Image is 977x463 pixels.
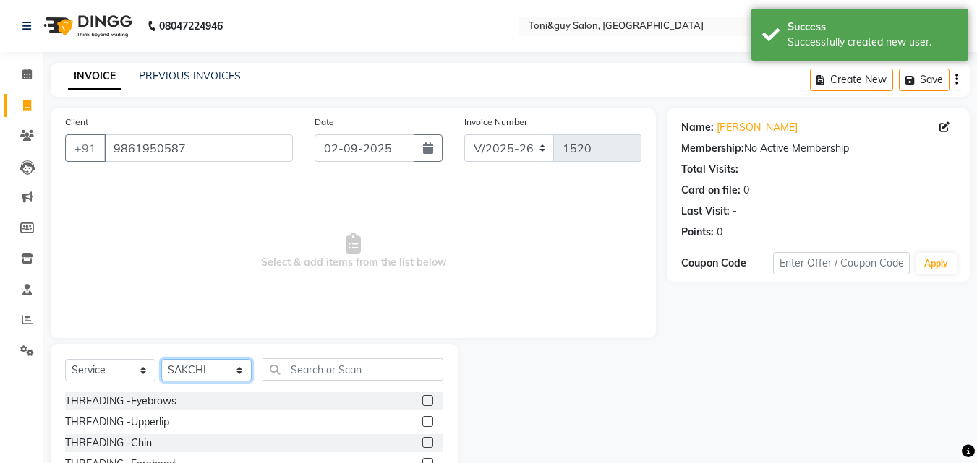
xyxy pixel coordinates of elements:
[65,179,641,324] span: Select & add items from the list below
[65,415,169,430] div: THREADING -Upperlip
[139,69,241,82] a: PREVIOUS INVOICES
[681,204,730,219] div: Last Visit:
[717,120,798,135] a: [PERSON_NAME]
[315,116,334,129] label: Date
[65,394,176,409] div: THREADING -Eyebrows
[104,134,293,162] input: Search by Name/Mobile/Email/Code
[773,252,910,274] input: Enter Offer / Coupon Code
[681,162,738,177] div: Total Visits:
[916,253,957,274] button: Apply
[65,116,88,129] label: Client
[464,116,527,129] label: Invoice Number
[65,134,106,162] button: +91
[681,256,772,271] div: Coupon Code
[263,358,443,381] input: Search or Scan
[810,69,893,91] button: Create New
[733,204,737,219] div: -
[788,35,957,50] div: Successfully created new user.
[681,183,741,198] div: Card on file:
[159,6,223,46] b: 08047224946
[681,141,744,156] div: Membership:
[37,6,136,46] img: logo
[717,225,722,240] div: 0
[68,64,121,90] a: INVOICE
[681,141,955,156] div: No Active Membership
[65,436,152,451] div: THREADING -Chin
[681,120,714,135] div: Name:
[681,225,714,240] div: Points:
[788,20,957,35] div: Success
[743,183,749,198] div: 0
[899,69,950,91] button: Save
